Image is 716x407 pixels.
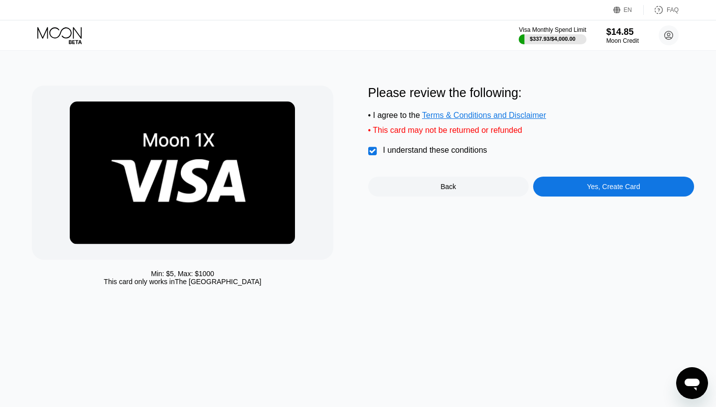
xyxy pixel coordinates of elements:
[606,27,639,44] div: $14.85Moon Credit
[104,278,261,286] div: This card only works in The [GEOGRAPHIC_DATA]
[519,26,586,44] div: Visa Monthly Spend Limit$337.93/$4,000.00
[624,6,632,13] div: EN
[606,37,639,44] div: Moon Credit
[368,111,694,120] div: • I agree to the
[422,111,546,119] span: Terms & Conditions and Disclaimer
[368,86,694,100] div: Please review the following:
[667,6,679,13] div: FAQ
[644,5,679,15] div: FAQ
[440,183,456,191] div: Back
[587,183,640,191] div: Yes, Create Card
[533,177,694,197] div: Yes, Create Card
[383,146,487,155] div: I understand these conditions
[151,270,214,278] div: Min: $ 5 , Max: $ 1000
[613,5,644,15] div: EN
[368,146,378,156] div: 
[368,126,694,135] div: • This card may not be returned or refunded
[606,27,639,37] div: $14.85
[519,26,586,33] div: Visa Monthly Spend Limit
[368,177,529,197] div: Back
[530,36,575,42] div: $337.93 / $4,000.00
[676,367,708,399] iframe: Button to launch messaging window, conversation in progress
